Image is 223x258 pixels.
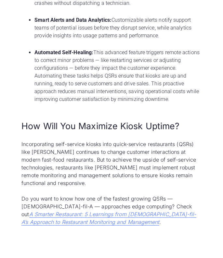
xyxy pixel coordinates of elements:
[34,49,201,103] li: This advanced feature triggers remote actions to correct minor problems — like restarting service...
[34,17,111,23] strong: Smart Alerts and Data Analytics:
[34,16,201,47] li: ‍ Customizable alerts notify support teams of potential issues before they disrupt service, while...
[21,195,201,226] p: Do you want to know how one of the fastest growing QSRs — [DEMOGRAPHIC_DATA]-fil-A — approaches e...
[159,219,161,225] em: .
[21,120,201,132] h2: How Will You Maximize Kiosk Uptime?
[34,49,93,55] strong: Automated Self-Healing:
[21,211,196,226] a: A Smarter Restaurant: 5 Learnings from [DEMOGRAPHIC_DATA]-fil-A’s Approach to Restaurant Monitori...
[21,140,201,187] p: Incorporating self-service kiosks into quick-service restaurants (QSRs) like [PERSON_NAME] contin...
